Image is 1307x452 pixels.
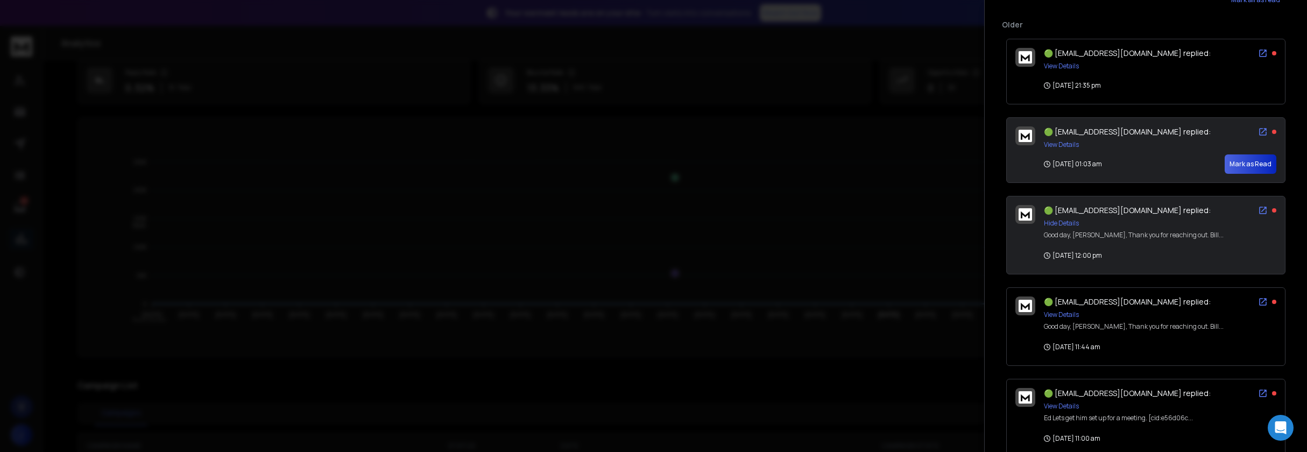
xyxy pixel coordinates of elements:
[1044,62,1079,70] button: View Details
[1044,388,1211,398] span: 🟢 [EMAIL_ADDRESS][DOMAIN_NAME] replied:
[1044,48,1211,58] span: 🟢 [EMAIL_ADDRESS][DOMAIN_NAME] replied:
[1044,81,1101,90] p: [DATE] 21:35 pm
[1019,208,1032,221] img: logo
[1019,51,1032,63] img: logo
[1044,251,1102,260] p: [DATE] 12:00 pm
[1268,415,1294,441] div: Open Intercom Messenger
[1044,219,1079,228] button: Hide Details
[1044,310,1079,319] button: View Details
[1044,322,1224,331] div: Good day, [PERSON_NAME], Thank you for reaching out. Bill...
[1044,402,1079,411] button: View Details
[1002,19,1290,30] p: Older
[1044,343,1100,351] p: [DATE] 11:44 am
[1019,300,1032,312] img: logo
[1044,231,1224,239] div: Good day, [PERSON_NAME], Thank you for reaching out. Bill...
[1044,414,1193,422] div: Ed Lets get him set up for a meeting. [cid:e56d06c...
[1044,205,1211,215] span: 🟢 [EMAIL_ADDRESS][DOMAIN_NAME] replied:
[1044,160,1102,168] p: [DATE] 01:03 am
[1044,296,1211,307] span: 🟢 [EMAIL_ADDRESS][DOMAIN_NAME] replied:
[1019,391,1032,404] img: logo
[1044,126,1211,137] span: 🟢 [EMAIL_ADDRESS][DOMAIN_NAME] replied:
[1044,434,1100,443] p: [DATE] 11:00 am
[1019,130,1032,142] img: logo
[1044,140,1079,149] button: View Details
[1225,154,1276,174] button: Mark as Read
